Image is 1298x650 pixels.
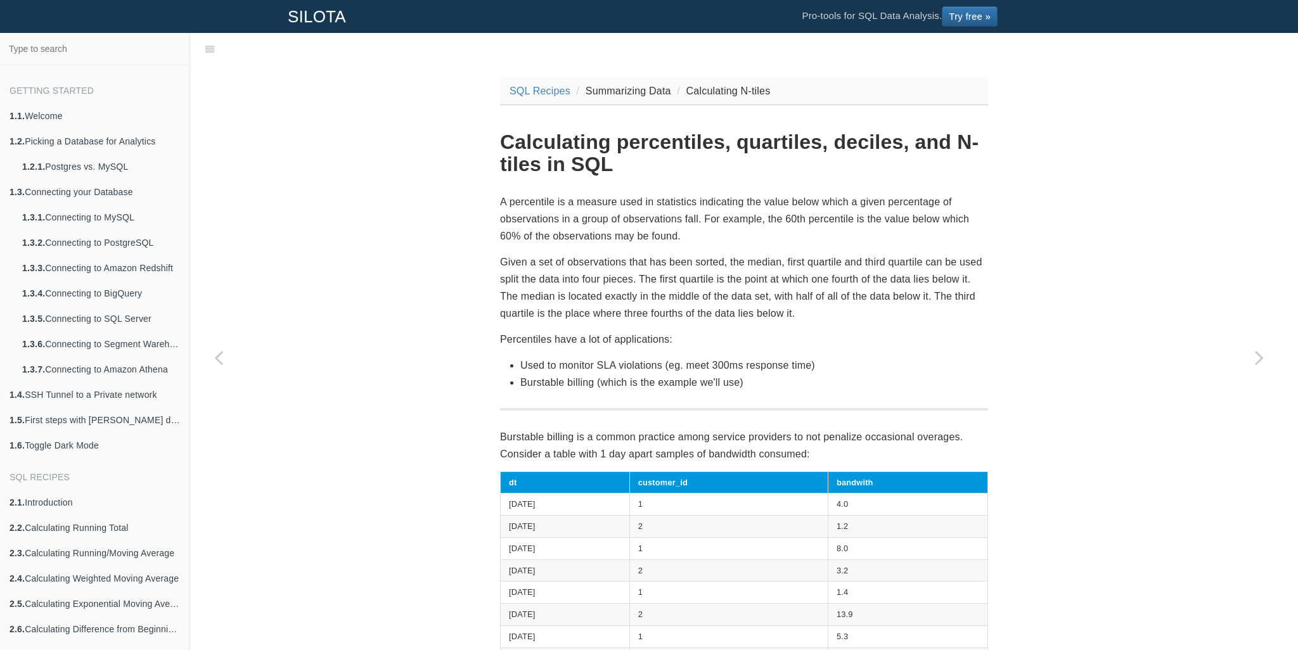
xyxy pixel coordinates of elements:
[629,559,828,582] td: 2
[22,212,45,222] b: 1.3.1.
[10,136,25,146] b: 1.2.
[22,364,45,374] b: 1.3.7.
[22,288,45,298] b: 1.3.4.
[789,1,1010,32] li: Pro-tools for SQL Data Analysis.
[13,357,190,382] a: 1.3.7.Connecting to Amazon Athena
[13,230,190,255] a: 1.3.2.Connecting to PostgreSQL
[501,559,630,582] td: [DATE]
[13,205,190,230] a: 1.3.1.Connecting to MySQL
[629,537,828,559] td: 1
[10,187,25,197] b: 1.3.
[629,582,828,604] td: 1
[500,331,988,348] p: Percentiles have a lot of applications:
[501,625,630,647] td: [DATE]
[13,154,190,179] a: 1.2.1.Postgres vs. MySQL
[10,440,25,450] b: 1.6.
[510,86,570,96] a: SQL Recipes
[10,111,25,121] b: 1.1.
[278,1,356,32] a: SILOTA
[10,624,25,634] b: 2.6.
[22,339,45,349] b: 1.3.6.
[1231,65,1288,650] a: Next page: Calculating Top N items and Aggregating (sum) the remainder into
[828,582,987,604] td: 1.4
[22,263,45,273] b: 1.3.3.
[10,599,25,609] b: 2.5.
[629,516,828,538] td: 2
[22,162,45,172] b: 1.2.1.
[500,193,988,245] p: A percentile is a measure used in statistics indicating the value below which a given percentage ...
[501,537,630,559] td: [DATE]
[520,374,988,391] li: Burstable billing (which is the example we'll use)
[501,604,630,626] td: [DATE]
[574,82,671,99] li: Summarizing Data
[828,494,987,516] td: 4.0
[22,238,45,248] b: 1.3.2.
[10,573,25,583] b: 2.4.
[501,471,630,494] th: dt
[828,625,987,647] td: 5.3
[629,625,828,647] td: 1
[501,516,630,538] td: [DATE]
[629,604,828,626] td: 2
[10,523,25,533] b: 2.2.
[501,582,630,604] td: [DATE]
[629,494,828,516] td: 1
[10,390,25,400] b: 1.4.
[674,82,770,99] li: Calculating N-tiles
[22,314,45,324] b: 1.3.5.
[10,548,25,558] b: 2.3.
[500,428,988,462] p: Burstable billing is a common practice among service providers to not penalize occasional overage...
[828,559,987,582] td: 3.2
[500,253,988,322] p: Given a set of observations that has been sorted, the median, first quartile and third quartile c...
[4,37,186,61] input: Type to search
[10,415,25,425] b: 1.5.
[13,306,190,331] a: 1.3.5.Connecting to SQL Server
[13,255,190,281] a: 1.3.3.Connecting to Amazon Redshift
[942,6,998,27] a: Try free »
[828,471,987,494] th: bandwith
[629,471,828,494] th: customer_id
[10,497,25,507] b: 2.1.
[13,331,190,357] a: 1.3.6.Connecting to Segment Warehouse
[828,516,987,538] td: 1.2
[520,357,988,374] li: Used to monitor SLA violations (eg. meet 300ms response time)
[13,281,190,306] a: 1.3.4.Connecting to BigQuery
[190,65,247,650] a: Previous page: Analyze Mailchimp Data by Segmenting and Lead scoring your email list
[828,537,987,559] td: 8.0
[501,494,630,516] td: [DATE]
[500,131,988,175] h1: Calculating percentiles, quartiles, deciles, and N-tiles in SQL
[828,604,987,626] td: 13.9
